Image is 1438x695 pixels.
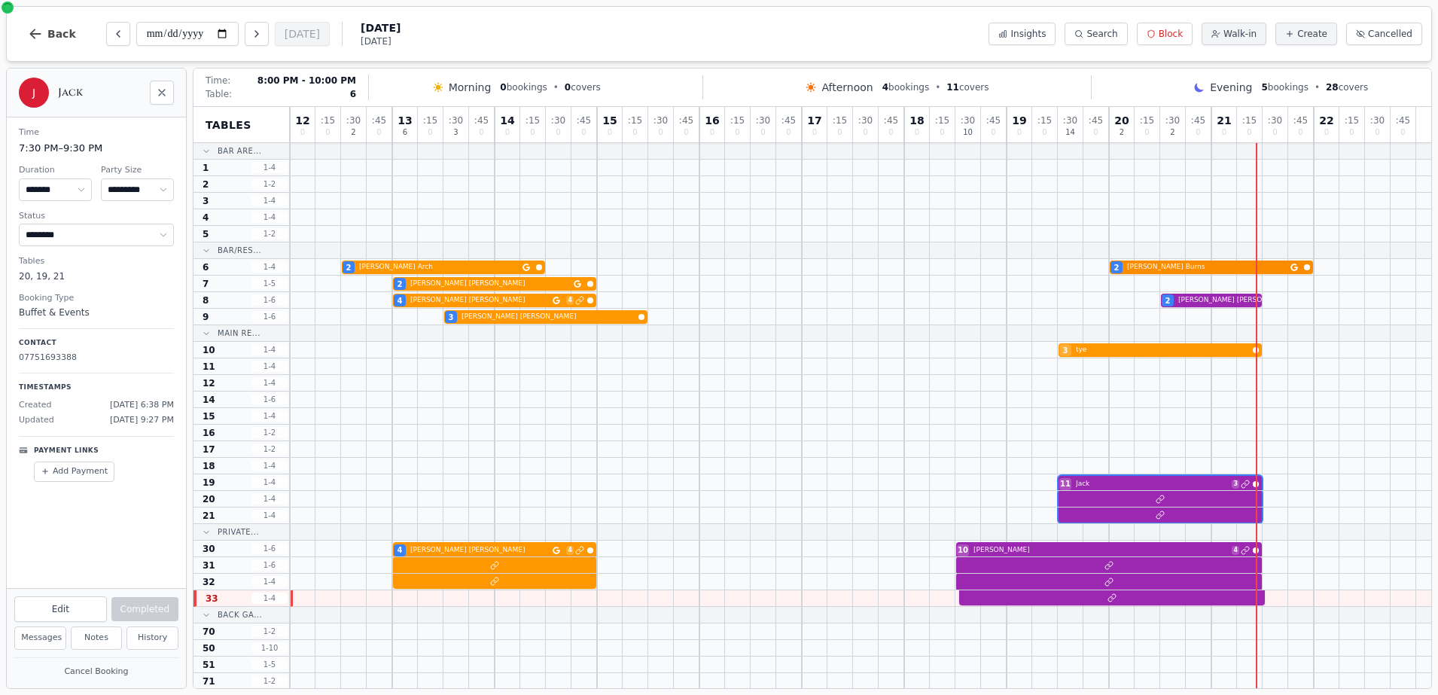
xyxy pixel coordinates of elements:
span: : 45 [1089,116,1103,125]
span: 22 [1319,115,1333,126]
button: Search [1065,23,1127,45]
span: 3 [453,129,458,136]
div: J [19,78,49,108]
span: 15 [602,115,617,126]
button: Close [150,81,174,105]
span: 30 [203,543,215,555]
span: : 45 [577,116,591,125]
span: : 30 [449,116,463,125]
span: : 15 [526,116,540,125]
button: Add Payment [34,462,114,482]
span: [PERSON_NAME] [PERSON_NAME] [1178,295,1293,306]
span: 1 - 4 [251,377,288,389]
span: 10 [958,544,968,556]
span: 0 [428,129,432,136]
span: 2 [351,129,355,136]
span: Evening [1210,80,1252,95]
span: 1 - 2 [251,427,288,438]
span: 0 [812,129,817,136]
span: 0 [1144,129,1149,136]
span: 1 - 10 [251,642,288,654]
span: [DATE] 9:27 PM [110,414,174,427]
span: 8:00 PM - 10:00 PM [257,75,356,87]
span: 1 - 6 [251,559,288,571]
span: [PERSON_NAME] [PERSON_NAME] [462,312,635,322]
span: : 45 [679,116,693,125]
span: 19 [1012,115,1026,126]
span: • [1315,81,1320,93]
button: Cancelled [1346,23,1422,45]
span: Jack [1076,479,1229,489]
span: : 15 [1242,116,1257,125]
span: 1 - 2 [251,178,288,190]
span: 9 [203,311,209,323]
span: 17 [203,444,215,456]
dd: 20, 19, 21 [19,270,174,283]
span: 0 [556,129,560,136]
span: 0 [608,129,612,136]
span: Create [1297,28,1327,40]
span: : 30 [858,116,873,125]
span: 4 [1232,546,1239,555]
button: History [126,626,178,650]
span: 0 [760,129,765,136]
span: 0 [505,129,510,136]
span: : 15 [730,116,745,125]
span: : 30 [1268,116,1282,125]
span: 11 [1060,478,1071,489]
span: covers [565,81,601,93]
span: : 15 [1037,116,1052,125]
span: 0 [325,129,330,136]
span: : 30 [756,116,770,125]
span: 1 - 4 [251,162,288,173]
span: 1 [203,162,209,174]
span: 0 [1349,129,1354,136]
span: 14 [1065,129,1075,136]
span: : 15 [423,116,437,125]
span: 0 [1298,129,1302,136]
span: Search [1086,28,1117,40]
span: 16 [705,115,719,126]
span: Bar Are... [218,145,261,157]
button: [DATE] [275,22,330,46]
dd: Buffet & Events [19,306,174,319]
span: 4 [398,295,403,306]
span: 6 [403,129,407,136]
span: : 30 [1165,116,1180,125]
span: 0 [530,129,535,136]
button: Cancel Booking [14,663,178,681]
span: 0 [1017,129,1022,136]
span: 3 [1232,480,1239,489]
span: 1 - 4 [251,195,288,206]
span: [DATE] [361,35,401,47]
span: 17 [807,115,821,126]
span: 1 - 5 [251,659,288,670]
span: 1 - 6 [251,311,288,322]
span: Table: [206,88,232,100]
span: 0 [632,129,637,136]
span: 15 [203,410,215,422]
span: 3 [449,312,454,323]
span: : 30 [653,116,668,125]
span: 1 - 4 [251,510,288,521]
svg: Google booking [522,264,530,271]
span: 0 [500,82,506,93]
span: 0 [300,129,305,136]
span: : 45 [986,116,1001,125]
span: 5 [203,228,209,240]
span: 13 [398,115,412,126]
span: 0 [735,129,739,136]
span: 2 [203,178,209,191]
span: 50 [203,642,215,654]
span: [PERSON_NAME] [PERSON_NAME] [410,545,550,556]
span: 2 [1170,129,1174,136]
h2: Jack [58,85,141,100]
span: 21 [1217,115,1231,126]
span: : 30 [1370,116,1385,125]
span: 0 [1324,129,1329,136]
span: [DATE] [361,20,401,35]
span: 19 [203,477,215,489]
span: : 30 [961,116,975,125]
span: [PERSON_NAME] [973,545,1229,556]
span: : 30 [551,116,565,125]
